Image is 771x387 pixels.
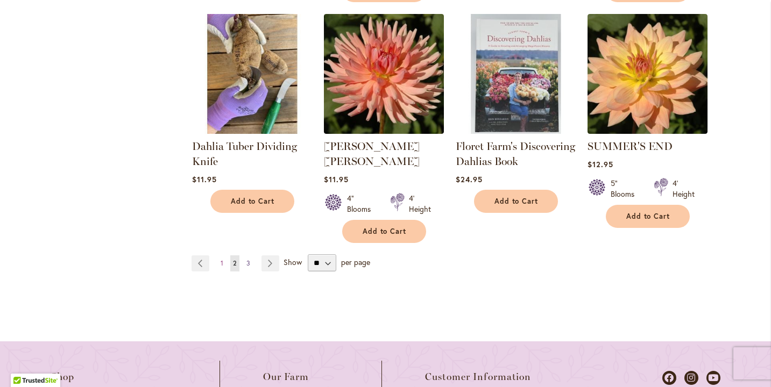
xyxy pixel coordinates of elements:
[51,371,75,382] span: Shop
[588,126,708,136] a: SUMMER'S END
[456,14,576,134] img: Floret Farm's Discovering Dahlias Book
[246,259,250,267] span: 3
[8,349,38,379] iframe: Launch Accessibility Center
[192,140,297,168] a: Dahlia Tuber Dividing Knife
[474,190,558,213] button: Add to Cart
[192,126,312,136] a: Dahlia Tuber Dividing Knife
[210,190,294,213] button: Add to Cart
[341,257,370,267] span: per page
[233,259,237,267] span: 2
[363,227,407,236] span: Add to Cart
[218,255,226,271] a: 1
[662,371,676,385] a: Dahlias on Facebook
[425,371,532,382] span: Customer Information
[231,197,275,206] span: Add to Cart
[684,371,698,385] a: Dahlias on Instagram
[456,174,483,184] span: $24.95
[324,140,420,168] a: [PERSON_NAME] [PERSON_NAME]
[324,174,349,184] span: $11.95
[347,193,377,214] div: 4" Blooms
[588,14,708,134] img: SUMMER'S END
[706,371,720,385] a: Dahlias on Youtube
[284,257,302,267] span: Show
[221,259,223,267] span: 1
[606,205,690,228] button: Add to Cart
[324,14,444,134] img: HEATHER MARIE
[626,212,670,221] span: Add to Cart
[192,174,217,184] span: $11.95
[588,140,673,153] a: SUMMER'S END
[494,197,539,206] span: Add to Cart
[324,126,444,136] a: HEATHER MARIE
[588,159,613,169] span: $12.95
[673,178,695,199] div: 4' Height
[263,371,309,382] span: Our Farm
[456,140,575,168] a: Floret Farm's Discovering Dahlias Book
[611,178,641,199] div: 5" Blooms
[244,255,253,271] a: 3
[342,220,426,243] button: Add to Cart
[192,14,312,134] img: Dahlia Tuber Dividing Knife
[456,126,576,136] a: Floret Farm's Discovering Dahlias Book
[409,193,431,214] div: 4' Height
